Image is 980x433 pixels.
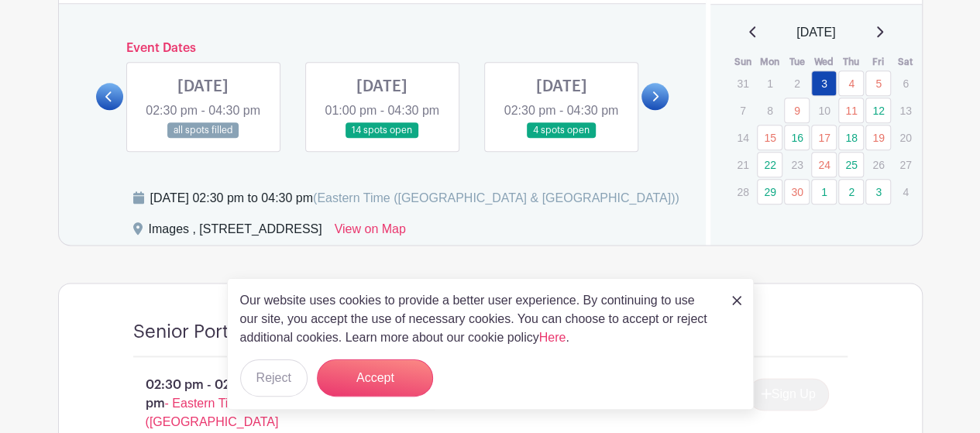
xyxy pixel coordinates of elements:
a: 9 [784,98,810,123]
a: 17 [811,125,837,150]
th: Mon [756,54,783,70]
a: 11 [838,98,864,123]
p: 7 [730,98,755,122]
p: 21 [730,153,755,177]
th: Sun [729,54,756,70]
th: Thu [837,54,865,70]
p: 8 [757,98,782,122]
th: Sat [892,54,919,70]
a: 15 [757,125,782,150]
a: 29 [757,179,782,204]
a: 3 [865,179,891,204]
p: 2 [784,71,810,95]
button: Accept [317,359,433,397]
a: Here [539,331,566,344]
p: 23 [784,153,810,177]
a: 3 [811,70,837,96]
p: 4 [892,180,918,204]
th: Fri [865,54,892,70]
p: 10 [811,98,837,122]
a: 2 [838,179,864,204]
span: [DATE] [796,23,835,42]
a: 1 [811,179,837,204]
h6: Event Dates [123,41,642,56]
a: 12 [865,98,891,123]
p: 26 [865,153,891,177]
a: 5 [865,70,891,96]
h4: Senior Portrait Appointment [133,321,377,343]
button: Reject [240,359,308,397]
th: Wed [810,54,837,70]
span: (Eastern Time ([GEOGRAPHIC_DATA] & [GEOGRAPHIC_DATA])) [313,191,679,204]
img: close_button-5f87c8562297e5c2d7936805f587ecaba9071eb48480494691a3f1689db116b3.svg [732,296,741,305]
a: 18 [838,125,864,150]
p: 31 [730,71,755,95]
a: 22 [757,152,782,177]
p: 14 [730,125,755,149]
a: 24 [811,152,837,177]
a: 16 [784,125,810,150]
a: View on Map [335,220,406,245]
p: 1 [757,71,782,95]
a: 25 [838,152,864,177]
a: 30 [784,179,810,204]
a: 4 [838,70,864,96]
p: 28 [730,180,755,204]
div: Images , [STREET_ADDRESS] [149,220,322,245]
a: 19 [865,125,891,150]
th: Tue [783,54,810,70]
div: [DATE] 02:30 pm to 04:30 pm [150,189,679,208]
p: Our website uses cookies to provide a better user experience. By continuing to use our site, you ... [240,291,716,347]
p: 13 [892,98,918,122]
p: 6 [892,71,918,95]
p: 20 [892,125,918,149]
p: 27 [892,153,918,177]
